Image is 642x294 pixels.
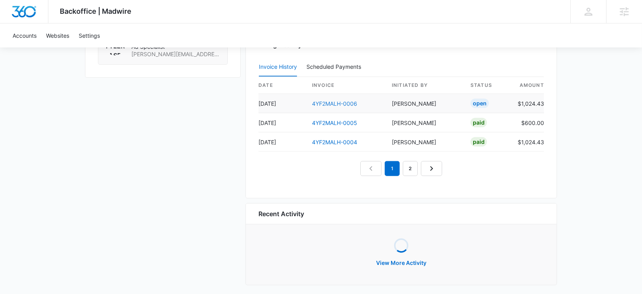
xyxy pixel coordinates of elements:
[368,254,434,272] button: View More Activity
[511,113,544,132] td: $600.00
[386,113,464,132] td: [PERSON_NAME]
[470,99,489,108] div: Open
[421,161,442,176] a: Next Page
[259,58,297,77] button: Invoice History
[258,209,304,219] h6: Recent Activity
[74,24,105,48] a: Settings
[511,77,544,94] th: amount
[464,77,511,94] th: status
[258,113,306,132] td: [DATE]
[258,132,306,152] td: [DATE]
[360,161,442,176] nav: Pagination
[470,118,487,127] div: Paid
[8,24,41,48] a: Accounts
[60,7,132,15] span: Backoffice | Madwire
[403,161,418,176] a: Page 2
[312,100,357,107] a: 4YF2MALH-0006
[386,94,464,113] td: [PERSON_NAME]
[258,77,306,94] th: date
[312,139,357,145] a: 4YF2MALH-0004
[385,161,400,176] em: 1
[131,50,221,58] span: [PERSON_NAME][EMAIL_ADDRESS][PERSON_NAME][DOMAIN_NAME]
[470,137,487,147] div: Paid
[306,64,364,70] div: Scheduled Payments
[312,119,357,126] a: 4YF2MALH-0005
[386,77,464,94] th: Initiated By
[511,94,544,113] td: $1,024.43
[258,94,306,113] td: [DATE]
[511,132,544,152] td: $1,024.43
[386,132,464,152] td: [PERSON_NAME]
[41,24,74,48] a: Websites
[306,77,386,94] th: invoice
